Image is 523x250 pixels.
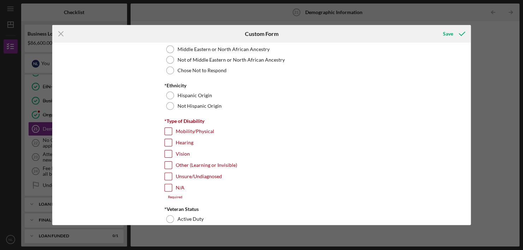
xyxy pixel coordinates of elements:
[436,27,471,41] button: Save
[164,206,359,212] div: *Veteran Status
[178,103,222,109] label: Not Hispanic Origin
[176,184,185,191] label: N/A
[176,128,214,135] label: Mobility/Physical
[178,93,212,98] label: Hispanic Origin
[164,83,359,88] div: *Ethnicity
[176,173,222,180] label: Unsure/Undiagnosed
[178,57,285,63] label: Not of Middle Eastern or North African Ancestry
[178,216,204,222] label: Active Duty
[164,195,359,199] div: Required
[178,46,270,52] label: Middle Eastern or North African Ancestry
[164,118,359,124] div: *Type of Disability
[176,162,237,169] label: Other (Learning or Invisible)
[178,68,227,73] label: Chose Not to Respond
[443,27,453,41] div: Save
[176,150,190,157] label: Vision
[176,139,193,146] label: Hearing
[245,31,278,37] h6: Custom Form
